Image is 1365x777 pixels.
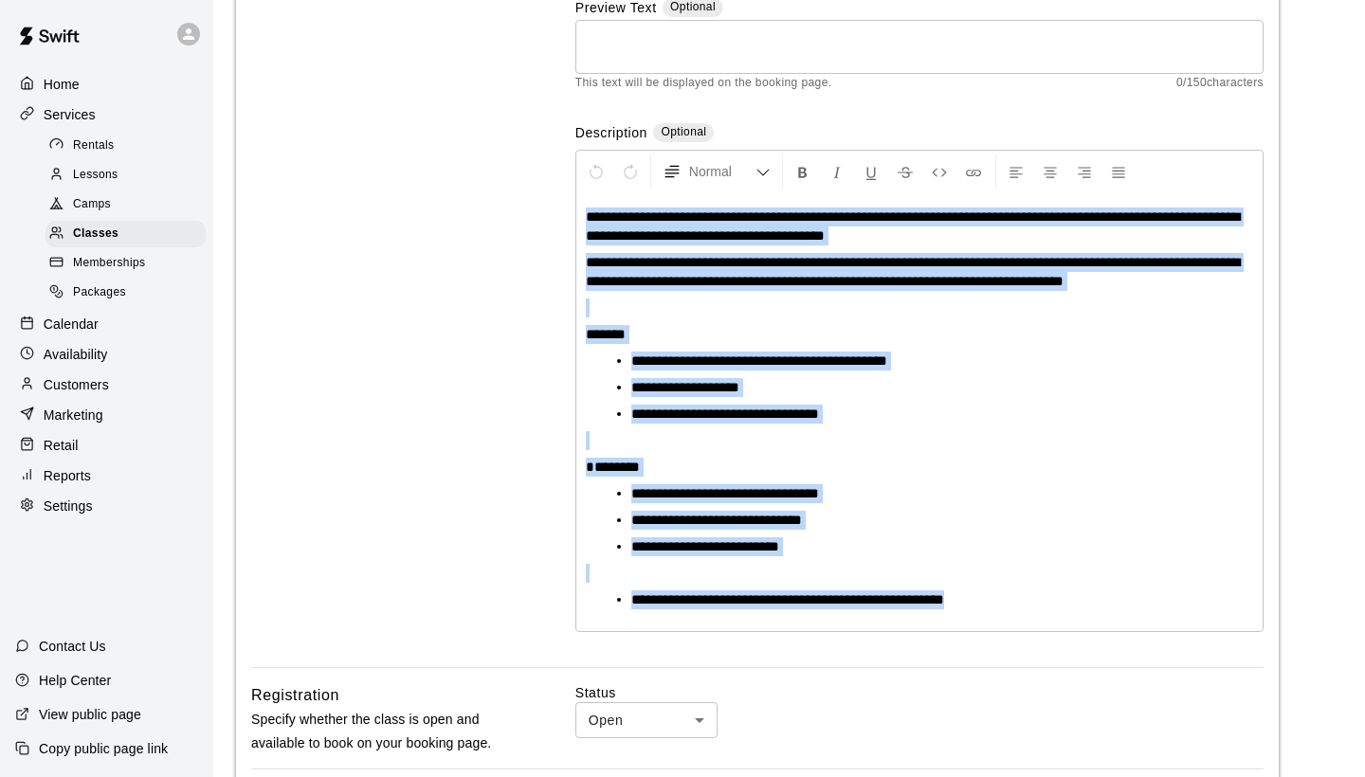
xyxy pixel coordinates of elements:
[45,160,213,190] a: Lessons
[73,254,145,273] span: Memberships
[655,154,778,189] button: Formatting Options
[957,154,990,189] button: Insert Link
[1102,154,1135,189] button: Justify Align
[923,154,955,189] button: Insert Code
[15,70,198,99] a: Home
[15,100,198,129] a: Services
[44,436,79,455] p: Retail
[575,683,1264,702] label: Status
[44,315,99,334] p: Calendar
[15,461,198,490] a: Reports
[45,221,206,247] div: Classes
[44,466,91,485] p: Reports
[855,154,887,189] button: Format Underline
[45,190,213,220] a: Camps
[44,345,108,364] p: Availability
[575,123,647,145] label: Description
[44,75,80,94] p: Home
[15,492,198,520] a: Settings
[15,431,198,460] a: Retail
[614,154,646,189] button: Redo
[1176,74,1264,93] span: 0 / 150 characters
[45,220,213,249] a: Classes
[73,195,111,214] span: Camps
[15,340,198,369] a: Availability
[580,154,612,189] button: Undo
[1068,154,1101,189] button: Right Align
[73,225,118,244] span: Classes
[45,250,206,277] div: Memberships
[1034,154,1066,189] button: Center Align
[251,708,515,755] p: Specify whether the class is open and available to book on your booking page.
[73,136,115,155] span: Rentals
[44,406,103,425] p: Marketing
[15,370,198,399] a: Customers
[787,154,819,189] button: Format Bold
[44,497,93,515] p: Settings
[45,131,213,160] a: Rentals
[73,166,118,185] span: Lessons
[39,705,141,724] p: View public page
[45,249,213,279] a: Memberships
[39,739,168,758] p: Copy public page link
[251,683,339,708] h6: Registration
[44,375,109,394] p: Customers
[661,125,706,138] span: Optional
[575,74,832,93] span: This text will be displayed on the booking page.
[39,637,106,656] p: Contact Us
[15,310,198,338] a: Calendar
[575,702,718,737] div: Open
[45,279,213,308] a: Packages
[15,401,198,429] a: Marketing
[689,162,755,181] span: Normal
[1000,154,1032,189] button: Left Align
[45,191,206,218] div: Camps
[821,154,853,189] button: Format Italics
[45,133,206,159] div: Rentals
[45,280,206,306] div: Packages
[73,283,126,302] span: Packages
[45,162,206,189] div: Lessons
[889,154,921,189] button: Format Strikethrough
[39,671,111,690] p: Help Center
[44,105,96,124] p: Services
